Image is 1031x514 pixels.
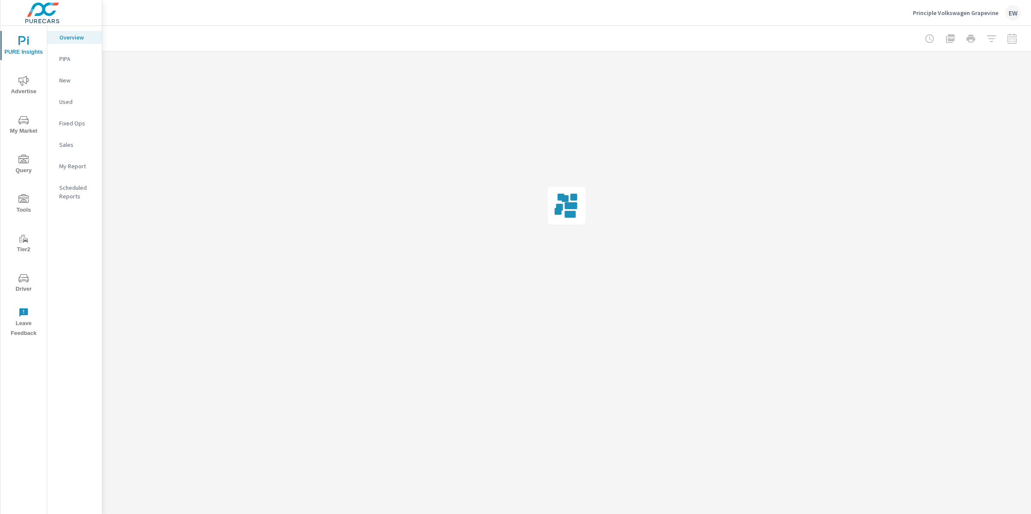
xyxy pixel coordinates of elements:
div: Used [47,95,102,108]
div: Sales [47,138,102,151]
p: Principle Volkswagen Grapevine [913,9,998,17]
div: PIPA [47,52,102,65]
span: Tools [3,194,44,215]
span: Leave Feedback [3,307,44,338]
span: Driver [3,273,44,294]
div: EW [1005,5,1021,21]
div: Fixed Ops [47,117,102,130]
div: My Report [47,160,102,173]
div: Overview [47,31,102,44]
p: New [59,76,95,85]
p: PIPA [59,55,95,63]
p: My Report [59,162,95,170]
span: My Market [3,115,44,136]
span: Advertise [3,76,44,97]
span: Query [3,155,44,176]
div: Scheduled Reports [47,181,102,203]
p: Scheduled Reports [59,183,95,201]
div: New [47,74,102,87]
p: Fixed Ops [59,119,95,128]
span: Tier2 [3,234,44,255]
span: PURE Insights [3,36,44,57]
div: nav menu [0,26,47,342]
p: Overview [59,33,95,42]
p: Sales [59,140,95,149]
p: Used [59,97,95,106]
